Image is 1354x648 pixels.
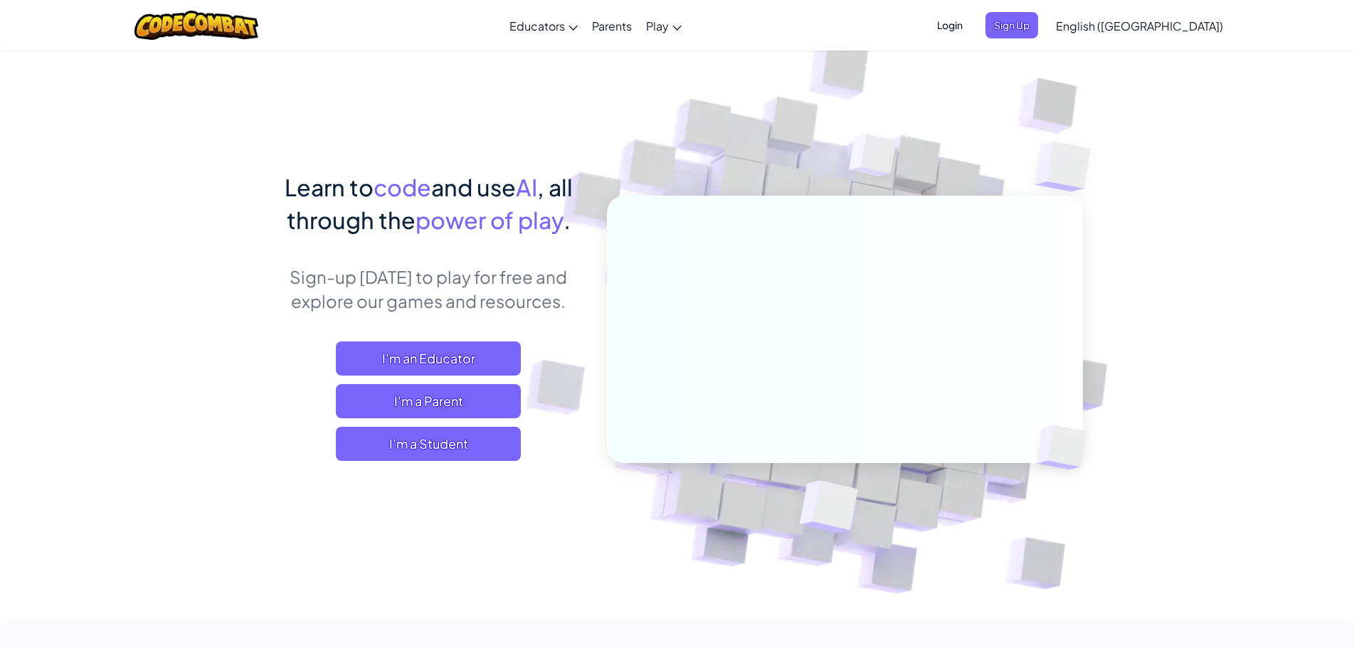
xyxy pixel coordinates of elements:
[764,450,892,568] img: Overlap cubes
[1049,6,1230,45] a: English ([GEOGRAPHIC_DATA])
[639,6,689,45] a: Play
[822,106,924,212] img: Overlap cubes
[285,173,374,201] span: Learn to
[336,341,521,376] a: I'm an Educator
[336,427,521,461] button: I'm a Student
[1056,18,1223,33] span: English ([GEOGRAPHIC_DATA])
[431,173,516,201] span: and use
[272,265,586,313] p: Sign-up [DATE] to play for free and explore our games and resources.
[134,11,259,40] img: CodeCombat logo
[502,6,585,45] a: Educators
[516,173,537,201] span: AI
[646,18,669,33] span: Play
[416,206,564,234] span: power of play
[985,12,1038,38] button: Sign Up
[1012,395,1119,499] img: Overlap cubes
[564,206,571,234] span: .
[509,18,565,33] span: Educators
[1007,107,1130,227] img: Overlap cubes
[585,6,639,45] a: Parents
[374,173,431,201] span: code
[929,12,971,38] button: Login
[336,384,521,418] a: I'm a Parent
